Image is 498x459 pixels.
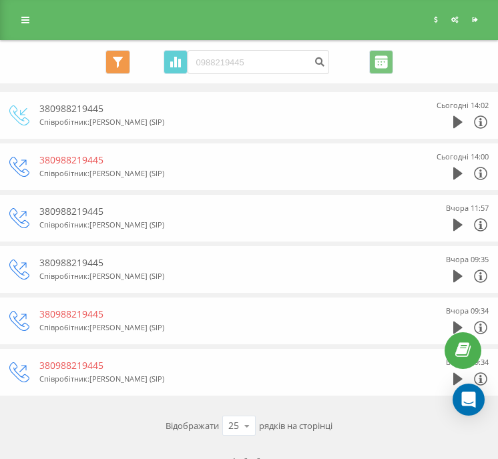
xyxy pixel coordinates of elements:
div: 380988219445 [39,256,402,270]
div: 380988219445 [39,102,402,115]
div: 380988219445 [39,359,402,372]
div: 380988219445 [39,153,402,167]
div: Сьогодні 14:00 [437,150,489,163]
div: Вчора 09:34 [446,304,489,318]
div: Вчора 11:57 [446,201,489,215]
div: Співробітник : [PERSON_NAME] (SIP) [39,115,402,129]
div: Співробітник : [PERSON_NAME] (SIP) [39,321,402,334]
div: Співробітник : [PERSON_NAME] (SIP) [39,270,402,283]
span: рядків на сторінці [259,419,332,432]
div: Співробітник : [PERSON_NAME] (SIP) [39,218,402,232]
input: Пошук за номером [188,50,329,74]
div: Open Intercom Messenger [453,384,485,416]
div: 380988219445 [39,205,402,218]
div: 380988219445 [39,308,402,321]
div: Вчора 09:35 [446,253,489,266]
div: Співробітник : [PERSON_NAME] (SIP) [39,372,402,386]
span: Відображати [166,419,219,432]
div: Сьогодні 14:02 [437,99,489,112]
div: 25 [228,419,239,432]
div: Співробітник : [PERSON_NAME] (SIP) [39,167,402,180]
